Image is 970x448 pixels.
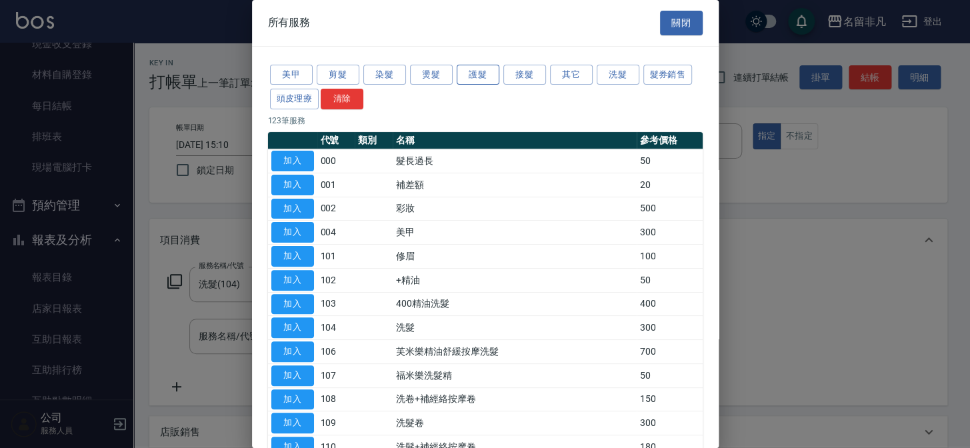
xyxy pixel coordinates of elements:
button: 洗髮 [597,65,639,85]
button: 髮券銷售 [643,65,693,85]
td: 300 [637,411,703,435]
td: 100 [637,245,703,269]
td: 102 [317,268,355,292]
td: 400 [637,292,703,316]
button: 頭皮理療 [270,89,319,109]
button: 清除 [321,89,363,109]
td: 101 [317,245,355,269]
td: 001 [317,173,355,197]
td: 400精油洗髮 [393,292,636,316]
td: 50 [637,363,703,387]
td: 彩妝 [393,197,636,221]
button: 美甲 [270,65,313,85]
td: 004 [317,221,355,245]
button: 燙髮 [410,65,453,85]
button: 加入 [271,270,314,291]
th: 類別 [355,132,393,149]
button: 染髮 [363,65,406,85]
button: 加入 [271,389,314,410]
button: 加入 [271,246,314,267]
td: 50 [637,268,703,292]
td: 300 [637,316,703,340]
button: 加入 [271,199,314,219]
button: 護髮 [457,65,499,85]
button: 加入 [271,413,314,433]
td: 20 [637,173,703,197]
td: 洗髮卷 [393,411,636,435]
button: 加入 [271,222,314,243]
td: 104 [317,316,355,340]
button: 加入 [271,151,314,171]
td: 500 [637,197,703,221]
td: 補差額 [393,173,636,197]
td: 洗卷+補經絡按摩卷 [393,387,636,411]
td: 50 [637,149,703,173]
span: 所有服務 [268,16,311,29]
td: 103 [317,292,355,316]
button: 剪髮 [317,65,359,85]
button: 加入 [271,341,314,362]
td: 300 [637,221,703,245]
td: 107 [317,363,355,387]
td: 修眉 [393,245,636,269]
button: 加入 [271,317,314,338]
button: 加入 [271,175,314,195]
button: 加入 [271,365,314,386]
button: 加入 [271,294,314,315]
td: +精油 [393,268,636,292]
td: 洗髮 [393,316,636,340]
td: 106 [317,340,355,364]
td: 700 [637,340,703,364]
td: 002 [317,197,355,221]
th: 參考價格 [637,132,703,149]
th: 代號 [317,132,355,149]
td: 108 [317,387,355,411]
td: 109 [317,411,355,435]
td: 美甲 [393,221,636,245]
td: 芙米樂精油舒緩按摩洗髮 [393,340,636,364]
p: 123 筆服務 [268,115,703,127]
td: 150 [637,387,703,411]
td: 福米樂洗髮精 [393,363,636,387]
th: 名稱 [393,132,636,149]
button: 接髮 [503,65,546,85]
td: 髮長過長 [393,149,636,173]
button: 其它 [550,65,593,85]
button: 關閉 [660,11,703,35]
td: 000 [317,149,355,173]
